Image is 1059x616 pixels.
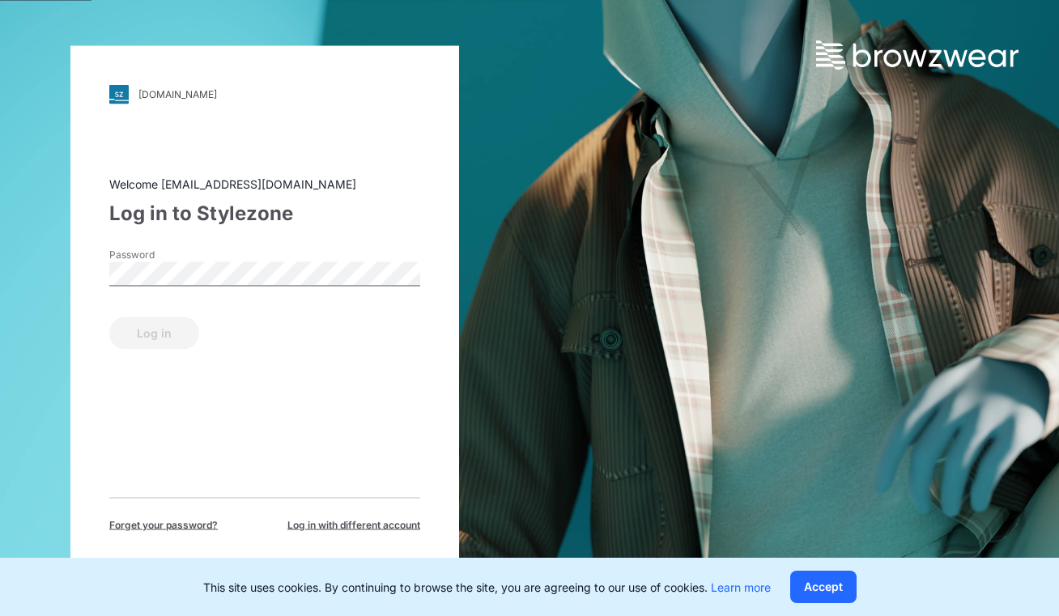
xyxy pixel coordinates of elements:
[109,247,223,261] label: Password
[109,84,420,104] a: [DOMAIN_NAME]
[287,517,420,532] span: Log in with different account
[109,84,129,104] img: svg+xml;base64,PHN2ZyB3aWR0aD0iMjgiIGhlaWdodD0iMjgiIHZpZXdCb3g9IjAgMCAyOCAyOCIgZmlsbD0ibm9uZSIgeG...
[711,580,771,594] a: Learn more
[816,40,1019,70] img: browzwear-logo.73288ffb.svg
[138,88,217,100] div: [DOMAIN_NAME]
[109,175,420,192] div: Welcome [EMAIL_ADDRESS][DOMAIN_NAME]
[109,517,218,532] span: Forget your password?
[790,571,857,603] button: Accept
[203,579,771,596] p: This site uses cookies. By continuing to browse the site, you are agreeing to our use of cookies.
[109,198,420,227] div: Log in to Stylezone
